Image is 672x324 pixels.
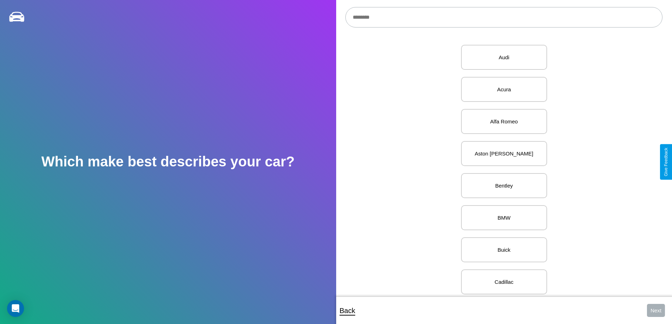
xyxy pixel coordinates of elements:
p: Back [340,304,355,317]
p: Alfa Romeo [469,117,539,126]
button: Next [647,304,665,317]
div: Give Feedback [664,148,668,176]
p: Audi [469,53,539,62]
h2: Which make best describes your car? [41,154,295,170]
p: Cadillac [469,277,539,287]
p: Buick [469,245,539,255]
p: Bentley [469,181,539,190]
p: BMW [469,213,539,222]
p: Acura [469,85,539,94]
div: Open Intercom Messenger [7,300,24,317]
p: Aston [PERSON_NAME] [469,149,539,158]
